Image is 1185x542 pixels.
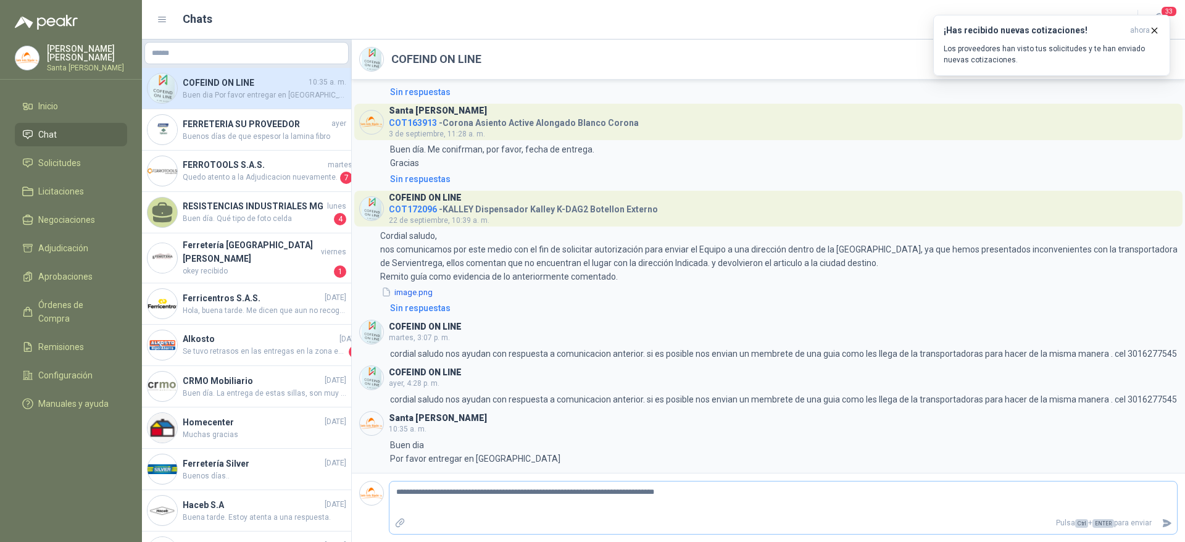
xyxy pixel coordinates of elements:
[389,130,485,138] span: 3 de septiembre, 11:28 a. m.
[38,185,84,198] span: Licitaciones
[15,180,127,203] a: Licitaciones
[183,305,346,317] span: Hola, buena tarde. Me dicen que aun no recogen la pulidora. por favor me confirman cuando recogen.
[142,490,351,532] a: Company LogoHaceb S.A[DATE]Buena tarde. Estoy atenta a una respuesta.
[410,512,1157,534] p: Pulsa + para enviar
[389,369,462,376] h3: COFEIND ON LINE
[15,364,127,387] a: Configuración
[142,233,351,283] a: Company LogoFerretería [GEOGRAPHIC_DATA][PERSON_NAME]viernesokey recibido1
[388,85,1178,99] a: Sin respuestas
[148,73,177,103] img: Company Logo
[183,10,212,28] h1: Chats
[15,208,127,231] a: Negociaciones
[325,292,346,304] span: [DATE]
[380,286,434,299] button: image.png
[38,156,81,170] span: Solicitudes
[142,366,351,407] a: Company LogoCRMO Mobiliario[DATE]Buen día. La entrega de estas sillas, son muy pequeñas, no son p...
[390,438,560,465] p: Buen dia Por favor entregar en [GEOGRAPHIC_DATA]
[142,192,351,233] a: RESISTENCIAS INDUSTRIALES MGlunesBuen día. Qué tipo de foto celda4
[183,374,322,388] h4: CRMO Mobiliario
[15,123,127,146] a: Chat
[389,425,426,433] span: 10:35 a. m.
[389,115,639,127] h4: - Corona Asiento Active Alongado Blanco Corona
[390,347,1177,361] p: cordial saludo nos ayudan con respuesta a comunicacion anterior. si es posible nos envian un memb...
[339,333,361,345] span: [DATE]
[148,156,177,186] img: Company Logo
[325,375,346,386] span: [DATE]
[389,194,462,201] h3: COFEIND ON LINE
[15,392,127,415] a: Manuales y ayuda
[142,68,351,109] a: Company LogoCOFEIND ON LINE10:35 a. m.Buen dia Por favor entregar en [GEOGRAPHIC_DATA]
[38,298,115,325] span: Órdenes de Compra
[1157,512,1177,534] button: Enviar
[389,216,489,225] span: 22 de septiembre, 10:39 a. m.
[944,25,1125,36] h3: ¡Has recibido nuevas cotizaciones!
[380,229,1178,283] p: Cordial saludo, nos comunicamos por este medio con el fin de solicitar autorización para enviar e...
[183,158,325,172] h4: FERROTOOLS S.A.S.
[183,291,322,305] h4: Ferricentros S.A.S.
[183,172,338,184] span: Quedo atento a la Adjudicacion nuevamente.
[388,172,1178,186] a: Sin respuestas
[15,151,127,175] a: Solicitudes
[390,85,451,99] div: Sin respuestas
[38,241,88,255] span: Adjudicación
[183,199,325,213] h4: RESISTENCIAS INDUSTRIALES MG
[389,118,437,128] span: COT163913
[1075,519,1088,528] span: Ctrl
[327,201,346,212] span: lunes
[148,289,177,319] img: Company Logo
[142,283,351,325] a: Company LogoFerricentros S.A.S.[DATE]Hola, buena tarde. Me dicen que aun no recogen la pulidora. ...
[15,335,127,359] a: Remisiones
[933,15,1170,76] button: ¡Has recibido nuevas cotizaciones!ahora Los proveedores han visto tus solicitudes y te han enviad...
[389,201,658,213] h4: - KALLEY Dispensador Kalley K-DAG2 Botellon Externo
[349,346,361,358] span: 2
[389,512,410,534] label: Adjuntar archivos
[183,346,346,358] span: Se tuvo retrasos en las entregas en la zona esta semana
[47,44,127,62] p: [PERSON_NAME] [PERSON_NAME]
[148,413,177,443] img: Company Logo
[148,330,177,360] img: Company Logo
[148,454,177,484] img: Company Logo
[360,482,383,505] img: Company Logo
[340,172,352,184] span: 7
[148,243,177,273] img: Company Logo
[183,512,346,523] span: Buena tarde. Estoy atenta a una respuesta.
[389,333,450,342] span: martes, 3:07 p. m.
[15,265,127,288] a: Aprobaciones
[331,118,346,130] span: ayer
[390,301,451,315] div: Sin respuestas
[360,197,383,220] img: Company Logo
[15,15,78,30] img: Logo peakr
[389,415,487,422] h3: Santa [PERSON_NAME]
[183,470,346,482] span: Buenos días..
[148,372,177,401] img: Company Logo
[142,325,351,366] a: Company LogoAlkosto[DATE]Se tuvo retrasos en las entregas en la zona esta semana2
[389,204,437,214] span: COT172096
[183,213,331,225] span: Buen día. Qué tipo de foto celda
[183,498,322,512] h4: Haceb S.A
[388,301,1178,315] a: Sin respuestas
[334,213,346,225] span: 4
[360,412,383,435] img: Company Logo
[148,496,177,525] img: Company Logo
[944,43,1160,65] p: Los proveedores han visto tus solicitudes y te han enviado nuevas cotizaciones.
[390,393,1177,406] p: cordial saludo nos ayudan con respuesta a comunicacion anterior. si es posible nos envian un memb...
[183,332,337,346] h4: Alkosto
[183,90,346,101] span: Buen dia Por favor entregar en [GEOGRAPHIC_DATA]
[142,109,351,151] a: Company LogoFERRETERIA SU PROVEEDORayerBuenos días de que espesor la lamina fibro
[183,415,322,429] h4: Homecenter
[148,115,177,144] img: Company Logo
[391,51,481,68] h2: COFEIND ON LINE
[325,457,346,469] span: [DATE]
[389,107,487,114] h3: Santa [PERSON_NAME]
[389,379,439,388] span: ayer, 4:28 p. m.
[38,340,84,354] span: Remisiones
[47,64,127,72] p: Santa [PERSON_NAME]
[38,270,93,283] span: Aprobaciones
[1160,6,1178,17] span: 33
[390,143,596,170] p: Buen día. Me conifrman, por favor, fecha de entrega. Gracias
[183,429,346,441] span: Muchas gracias
[328,159,352,171] span: martes
[15,94,127,118] a: Inicio
[309,77,346,88] span: 10:35 a. m.
[334,265,346,278] span: 1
